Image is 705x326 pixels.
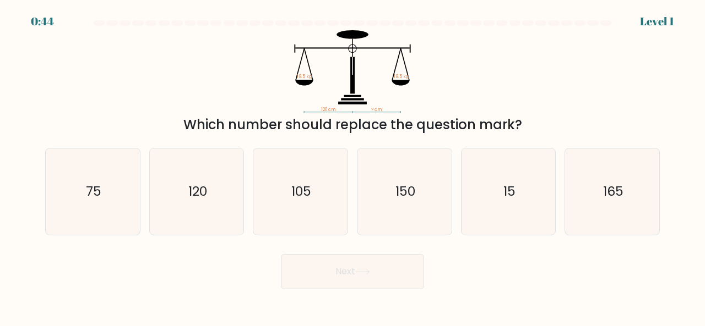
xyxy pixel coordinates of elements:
text: 15 [503,182,516,200]
text: 105 [291,182,311,200]
tspan: 120 cm [321,106,335,113]
div: Level 1 [640,13,674,30]
text: 120 [188,182,207,200]
text: 150 [395,182,415,200]
div: Which number should replace the question mark? [52,115,653,135]
text: 165 [603,182,623,200]
tspan: 18.5 kg [394,73,409,80]
div: 0:44 [31,13,54,30]
text: 75 [86,182,101,200]
button: Next [281,254,424,289]
tspan: ? cm [371,106,382,113]
tspan: 18.5 kg [297,73,312,80]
